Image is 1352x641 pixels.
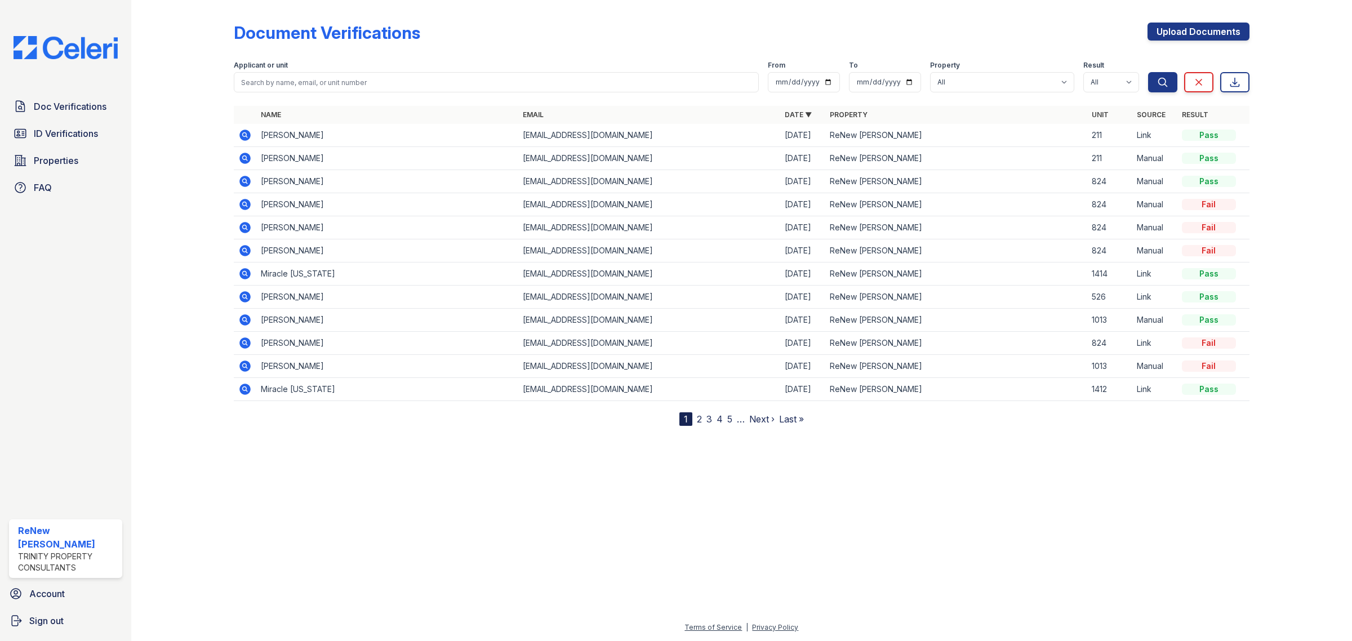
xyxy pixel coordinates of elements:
[749,413,775,425] a: Next ›
[785,110,812,119] a: Date ▼
[518,193,780,216] td: [EMAIL_ADDRESS][DOMAIN_NAME]
[1132,193,1177,216] td: Manual
[523,110,544,119] a: Email
[752,623,798,631] a: Privacy Policy
[518,170,780,193] td: [EMAIL_ADDRESS][DOMAIN_NAME]
[1132,170,1177,193] td: Manual
[234,61,288,70] label: Applicant or unit
[18,551,118,573] div: Trinity Property Consultants
[1087,147,1132,170] td: 211
[9,176,122,199] a: FAQ
[256,286,518,309] td: [PERSON_NAME]
[1087,332,1132,355] td: 824
[780,332,825,355] td: [DATE]
[1182,199,1236,210] div: Fail
[1182,245,1236,256] div: Fail
[746,623,748,631] div: |
[1132,147,1177,170] td: Manual
[825,170,1087,193] td: ReNew [PERSON_NAME]
[34,181,52,194] span: FAQ
[518,262,780,286] td: [EMAIL_ADDRESS][DOMAIN_NAME]
[1087,309,1132,332] td: 1013
[825,309,1087,332] td: ReNew [PERSON_NAME]
[780,147,825,170] td: [DATE]
[727,413,732,425] a: 5
[849,61,858,70] label: To
[1132,332,1177,355] td: Link
[518,332,780,355] td: [EMAIL_ADDRESS][DOMAIN_NAME]
[34,154,78,167] span: Properties
[1182,176,1236,187] div: Pass
[234,23,420,43] div: Document Verifications
[1132,286,1177,309] td: Link
[825,286,1087,309] td: ReNew [PERSON_NAME]
[780,309,825,332] td: [DATE]
[706,413,712,425] a: 3
[1182,384,1236,395] div: Pass
[780,378,825,401] td: [DATE]
[518,239,780,262] td: [EMAIL_ADDRESS][DOMAIN_NAME]
[1087,355,1132,378] td: 1013
[261,110,281,119] a: Name
[1092,110,1109,119] a: Unit
[825,216,1087,239] td: ReNew [PERSON_NAME]
[256,124,518,147] td: [PERSON_NAME]
[697,413,702,425] a: 2
[256,262,518,286] td: Miracle [US_STATE]
[825,332,1087,355] td: ReNew [PERSON_NAME]
[825,239,1087,262] td: ReNew [PERSON_NAME]
[1132,378,1177,401] td: Link
[1087,216,1132,239] td: 824
[780,216,825,239] td: [DATE]
[234,72,759,92] input: Search by name, email, or unit number
[1087,170,1132,193] td: 824
[518,286,780,309] td: [EMAIL_ADDRESS][DOMAIN_NAME]
[684,623,742,631] a: Terms of Service
[5,609,127,632] a: Sign out
[1087,193,1132,216] td: 824
[5,582,127,605] a: Account
[825,193,1087,216] td: ReNew [PERSON_NAME]
[256,332,518,355] td: [PERSON_NAME]
[5,36,127,59] img: CE_Logo_Blue-a8612792a0a2168367f1c8372b55b34899dd931a85d93a1a3d3e32e68fde9ad4.png
[18,524,118,551] div: ReNew [PERSON_NAME]
[825,378,1087,401] td: ReNew [PERSON_NAME]
[830,110,868,119] a: Property
[779,413,804,425] a: Last »
[1182,222,1236,233] div: Fail
[825,262,1087,286] td: ReNew [PERSON_NAME]
[1087,262,1132,286] td: 1414
[1182,130,1236,141] div: Pass
[1132,124,1177,147] td: Link
[768,61,785,70] label: From
[1182,291,1236,302] div: Pass
[1182,110,1208,119] a: Result
[737,412,745,426] span: …
[1087,124,1132,147] td: 211
[1182,360,1236,372] div: Fail
[256,147,518,170] td: [PERSON_NAME]
[1132,216,1177,239] td: Manual
[780,239,825,262] td: [DATE]
[29,614,64,627] span: Sign out
[1132,262,1177,286] td: Link
[1087,239,1132,262] td: 824
[825,124,1087,147] td: ReNew [PERSON_NAME]
[1132,355,1177,378] td: Manual
[256,378,518,401] td: Miracle [US_STATE]
[1137,110,1166,119] a: Source
[518,216,780,239] td: [EMAIL_ADDRESS][DOMAIN_NAME]
[780,286,825,309] td: [DATE]
[256,216,518,239] td: [PERSON_NAME]
[9,122,122,145] a: ID Verifications
[679,412,692,426] div: 1
[1148,23,1249,41] a: Upload Documents
[518,378,780,401] td: [EMAIL_ADDRESS][DOMAIN_NAME]
[256,170,518,193] td: [PERSON_NAME]
[9,95,122,118] a: Doc Verifications
[256,193,518,216] td: [PERSON_NAME]
[518,124,780,147] td: [EMAIL_ADDRESS][DOMAIN_NAME]
[780,170,825,193] td: [DATE]
[29,587,65,600] span: Account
